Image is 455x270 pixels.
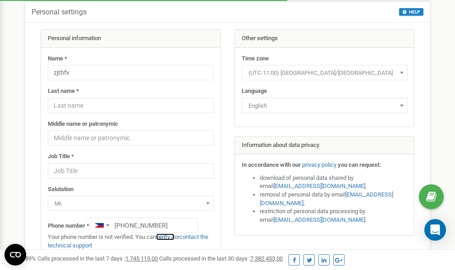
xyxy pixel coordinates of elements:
[48,87,79,96] label: Last name *
[51,197,211,210] span: Mr.
[235,137,414,155] div: Information about data privacy
[260,207,408,224] li: restriction of personal data processing by email .
[48,185,74,194] label: Salutation
[245,100,404,112] span: English
[242,65,408,80] span: (UTC-11:00) Pacific/Midway
[37,255,158,262] span: Calls processed in the last 7 days :
[424,219,446,241] div: Open Intercom Messenger
[302,161,336,168] a: privacy policy
[48,98,214,113] input: Last name
[48,163,214,178] input: Job Title
[48,120,118,128] label: Middle name or patronymic
[48,233,214,250] p: Your phone number is not verified. You can or
[242,98,408,113] span: English
[260,174,408,191] li: download of personal data shared by email ,
[338,161,381,168] strong: you can request:
[260,191,408,207] li: removal of personal data by email ,
[260,191,393,206] a: [EMAIL_ADDRESS][DOMAIN_NAME]
[125,255,158,262] u: 1 745 115,00
[48,222,89,230] label: Phone number *
[159,255,283,262] span: Calls processed in the last 30 days :
[242,161,301,168] strong: In accordance with our
[41,30,221,48] div: Personal information
[242,87,267,96] label: Language
[48,55,67,63] label: Name *
[274,183,365,189] a: [EMAIL_ADDRESS][DOMAIN_NAME]
[32,8,87,16] h5: Personal settings
[5,244,26,265] button: Open CMP widget
[274,216,365,223] a: [EMAIL_ADDRESS][DOMAIN_NAME]
[48,233,208,249] a: contact the technical support
[399,8,423,16] button: HELP
[91,218,198,233] input: +1-800-555-55-55
[156,233,175,240] a: verify it
[245,67,404,79] span: (UTC-11:00) Pacific/Midway
[242,55,269,63] label: Time zone
[48,152,74,161] label: Job Title *
[91,218,112,233] div: Telephone country code
[250,255,283,262] u: 7 382 453,00
[48,130,214,146] input: Middle name or patronymic
[235,30,414,48] div: Other settings
[48,196,214,211] span: Mr.
[48,65,214,80] input: Name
